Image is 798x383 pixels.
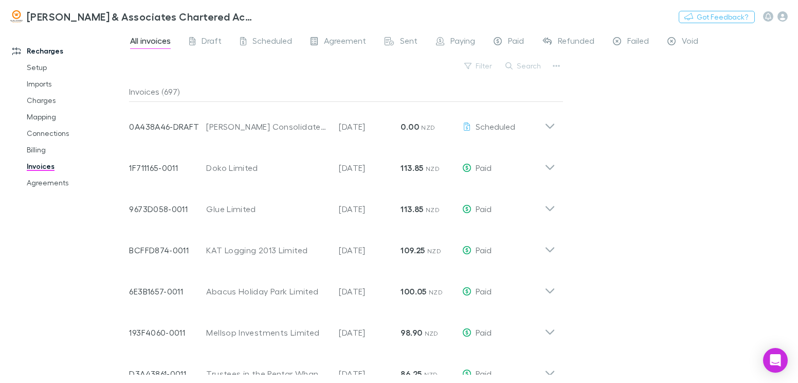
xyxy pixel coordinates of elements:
div: Doko Limited [206,162,329,174]
span: Agreement [324,36,366,49]
div: [PERSON_NAME] Consolidated Limited [206,120,329,133]
strong: 0.00 [401,121,419,132]
span: Refunded [558,36,594,49]
strong: 113.85 [401,204,423,214]
a: Billing [16,142,135,158]
span: NZD [421,124,435,131]
span: NZD [426,206,440,214]
p: 193F4060-0011 [129,326,206,339]
div: 1F711165-0011Doko Limited[DATE]113.85 NZDPaid [121,143,564,184]
button: Search [500,60,547,72]
span: Scheduled [252,36,292,49]
a: Invoices [16,158,135,175]
span: Draft [202,36,222,49]
div: BCFFD874-0011KAT Logging 2013 Limited[DATE]109.25 NZDPaid [121,225,564,267]
span: Void [682,36,698,49]
p: [DATE] [339,203,401,215]
p: 6E3B1657-0011 [129,285,206,298]
p: [DATE] [339,120,401,133]
strong: 98.90 [401,327,422,338]
button: Filter [459,60,498,72]
a: [PERSON_NAME] & Associates Chartered Accountants [4,4,261,29]
a: Setup [16,59,135,76]
p: 0A438A46-DRAFT [129,120,206,133]
span: NZD [424,371,438,378]
a: Connections [16,125,135,142]
img: Walsh & Associates Chartered Accountants's Logo [10,10,23,23]
div: Abacus Holiday Park Limited [206,285,329,298]
span: Paid [476,327,492,337]
strong: 86.25 [401,369,422,379]
span: Paid [476,286,492,296]
button: Got Feedback? [679,11,755,23]
a: Recharges [2,43,135,59]
a: Imports [16,76,135,92]
p: [DATE] [339,368,401,380]
div: 6E3B1657-0011Abacus Holiday Park Limited[DATE]100.05 NZDPaid [121,267,564,308]
p: BCFFD874-0011 [129,244,206,256]
p: D3A43861-0011 [129,368,206,380]
span: NZD [429,288,443,296]
p: [DATE] [339,244,401,256]
p: [DATE] [339,285,401,298]
span: Failed [627,36,649,49]
p: [DATE] [339,326,401,339]
a: Agreements [16,175,135,191]
a: Mapping [16,109,135,125]
span: All invoices [130,36,171,49]
div: KAT Logging 2013 Limited [206,244,329,256]
span: Paid [476,369,492,378]
span: Scheduled [476,121,515,131]
a: Charges [16,92,135,109]
div: Open Intercom Messenger [763,348,788,373]
strong: 113.85 [401,163,423,173]
div: Mellsop Investments Limited [206,326,329,339]
div: 9673D058-0011Glue Limited[DATE]113.85 NZDPaid [121,184,564,225]
span: NZD [426,165,440,172]
p: 9673D058-0011 [129,203,206,215]
span: Paid [476,163,492,172]
strong: 109.25 [401,245,425,255]
span: Paid [476,245,492,255]
p: 1F711165-0011 [129,162,206,174]
span: Sent [400,36,418,49]
span: NZD [425,329,439,337]
span: Paying [450,36,475,49]
p: [DATE] [339,162,401,174]
div: Trustees in the Pentar Whanau Trust [206,368,329,380]
h3: [PERSON_NAME] & Associates Chartered Accountants [27,10,255,23]
div: 193F4060-0011Mellsop Investments Limited[DATE]98.90 NZDPaid [121,308,564,349]
strong: 100.05 [401,286,426,297]
div: 0A438A46-DRAFT[PERSON_NAME] Consolidated Limited[DATE]0.00 NZDScheduled [121,102,564,143]
div: Glue Limited [206,203,329,215]
span: NZD [427,247,441,255]
span: Paid [508,36,524,49]
span: Paid [476,204,492,214]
